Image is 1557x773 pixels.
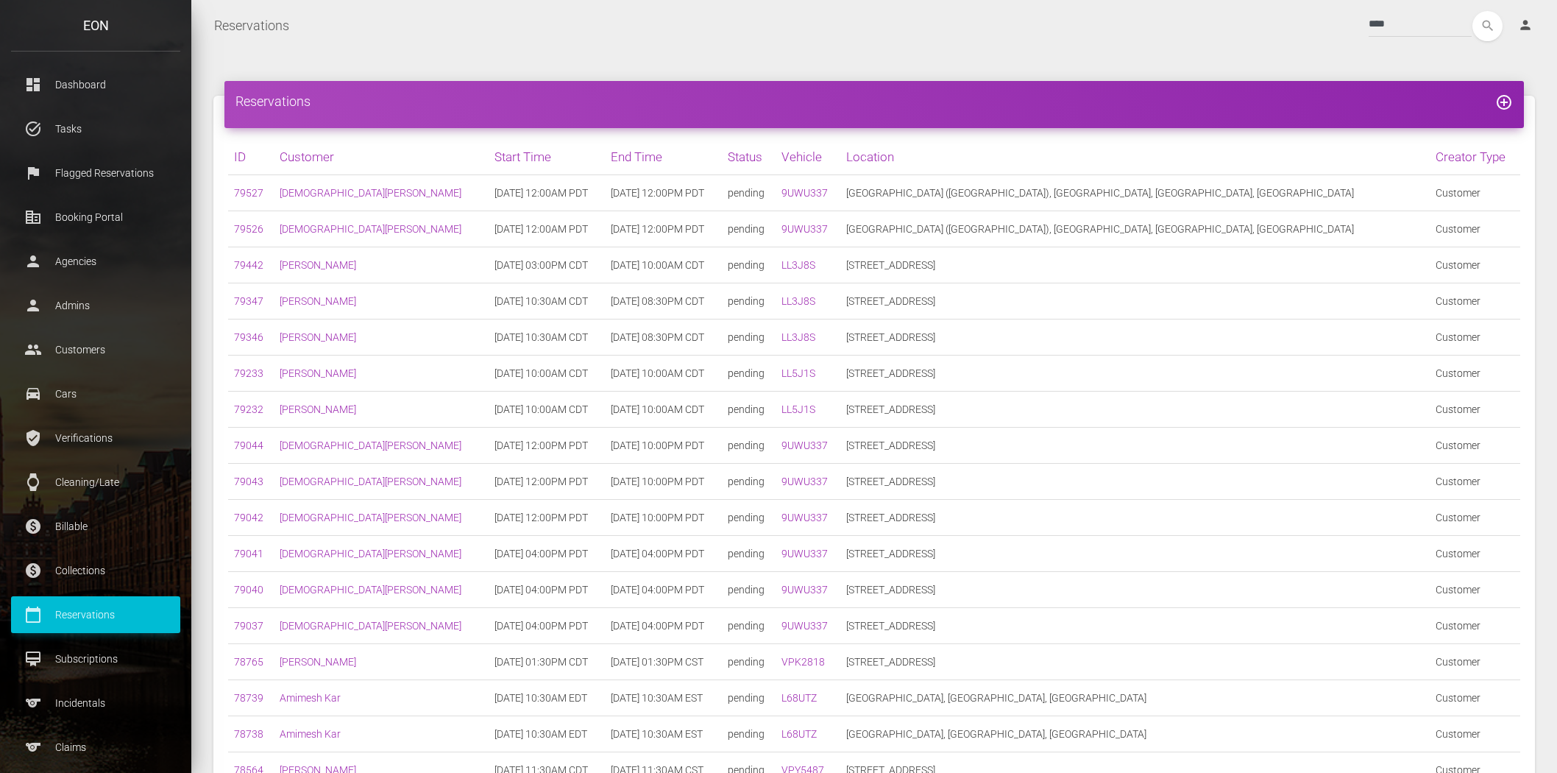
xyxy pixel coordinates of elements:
[22,692,169,714] p: Incidentals
[22,648,169,670] p: Subscriptions
[840,428,1430,464] td: [STREET_ADDRESS]
[22,515,169,537] p: Billable
[11,640,180,677] a: card_membership Subscriptions
[840,139,1430,175] th: Location
[1430,500,1520,536] td: Customer
[22,471,169,493] p: Cleaning/Late
[489,392,606,428] td: [DATE] 10:00AM CDT
[22,250,169,272] p: Agencies
[722,139,776,175] th: Status
[840,211,1430,247] td: [GEOGRAPHIC_DATA] ([GEOGRAPHIC_DATA]), [GEOGRAPHIC_DATA], [GEOGRAPHIC_DATA], [GEOGRAPHIC_DATA]
[776,139,840,175] th: Vehicle
[234,367,263,379] a: 79233
[234,295,263,307] a: 79347
[280,728,341,740] a: Amimesh Kar
[840,644,1430,680] td: [STREET_ADDRESS]
[722,716,776,752] td: pending
[605,247,722,283] td: [DATE] 10:00AM CDT
[722,283,776,320] td: pending
[781,223,828,235] a: 9UWU337
[489,139,606,175] th: Start Time
[11,110,180,147] a: task_alt Tasks
[605,320,722,356] td: [DATE] 08:30PM CDT
[605,464,722,500] td: [DATE] 10:00PM PDT
[214,7,289,44] a: Reservations
[722,392,776,428] td: pending
[234,620,263,632] a: 79037
[489,428,606,464] td: [DATE] 12:00PM PDT
[11,375,180,412] a: drive_eta Cars
[605,644,722,680] td: [DATE] 01:30PM CST
[234,692,263,704] a: 78739
[11,199,180,236] a: corporate_fare Booking Portal
[22,74,169,96] p: Dashboard
[781,692,817,704] a: L68UTZ
[1430,283,1520,320] td: Customer
[840,175,1430,211] td: [GEOGRAPHIC_DATA] ([GEOGRAPHIC_DATA]), [GEOGRAPHIC_DATA], [GEOGRAPHIC_DATA], [GEOGRAPHIC_DATA]
[781,367,815,379] a: LL5J1S
[234,512,263,523] a: 79042
[22,118,169,140] p: Tasks
[1430,608,1520,644] td: Customer
[489,536,606,572] td: [DATE] 04:00PM PDT
[22,560,169,582] p: Collections
[234,584,263,596] a: 79040
[489,211,606,247] td: [DATE] 12:00AM PDT
[489,716,606,752] td: [DATE] 10:30AM EDT
[605,356,722,392] td: [DATE] 10:00AM CDT
[22,206,169,228] p: Booking Portal
[1430,356,1520,392] td: Customer
[722,500,776,536] td: pending
[280,187,461,199] a: [DEMOGRAPHIC_DATA][PERSON_NAME]
[11,508,180,545] a: paid Billable
[234,403,263,415] a: 79232
[1430,428,1520,464] td: Customer
[605,572,722,608] td: [DATE] 04:00PM PDT
[840,608,1430,644] td: [STREET_ADDRESS]
[280,403,356,415] a: [PERSON_NAME]
[722,211,776,247] td: pending
[840,392,1430,428] td: [STREET_ADDRESS]
[722,536,776,572] td: pending
[605,211,722,247] td: [DATE] 12:00PM PDT
[781,331,815,343] a: LL3J8S
[280,620,461,632] a: [DEMOGRAPHIC_DATA][PERSON_NAME]
[489,247,606,283] td: [DATE] 03:00PM CDT
[1430,211,1520,247] td: Customer
[722,320,776,356] td: pending
[1495,93,1513,109] a: add_circle_outline
[22,339,169,361] p: Customers
[234,440,263,451] a: 79044
[840,356,1430,392] td: [STREET_ADDRESS]
[489,500,606,536] td: [DATE] 12:00PM PDT
[489,320,606,356] td: [DATE] 10:30AM CDT
[11,552,180,589] a: paid Collections
[605,139,722,175] th: End Time
[781,187,828,199] a: 9UWU337
[781,440,828,451] a: 9UWU337
[605,283,722,320] td: [DATE] 08:30PM CDT
[840,716,1430,752] td: [GEOGRAPHIC_DATA], [GEOGRAPHIC_DATA], [GEOGRAPHIC_DATA]
[1430,680,1520,716] td: Customer
[1430,716,1520,752] td: Customer
[280,259,356,271] a: [PERSON_NAME]
[605,536,722,572] td: [DATE] 04:00PM PDT
[722,356,776,392] td: pending
[280,295,356,307] a: [PERSON_NAME]
[722,464,776,500] td: pending
[1430,464,1520,500] td: Customer
[1430,247,1520,283] td: Customer
[22,162,169,184] p: Flagged Reservations
[280,476,461,487] a: [DEMOGRAPHIC_DATA][PERSON_NAME]
[1507,11,1546,40] a: person
[1430,572,1520,608] td: Customer
[228,139,274,175] th: ID
[781,620,828,632] a: 9UWU337
[280,512,461,523] a: [DEMOGRAPHIC_DATA][PERSON_NAME]
[722,428,776,464] td: pending
[605,680,722,716] td: [DATE] 10:30AM EST
[781,584,828,596] a: 9UWU337
[605,428,722,464] td: [DATE] 10:00PM PDT
[840,680,1430,716] td: [GEOGRAPHIC_DATA], [GEOGRAPHIC_DATA], [GEOGRAPHIC_DATA]
[489,283,606,320] td: [DATE] 10:30AM CDT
